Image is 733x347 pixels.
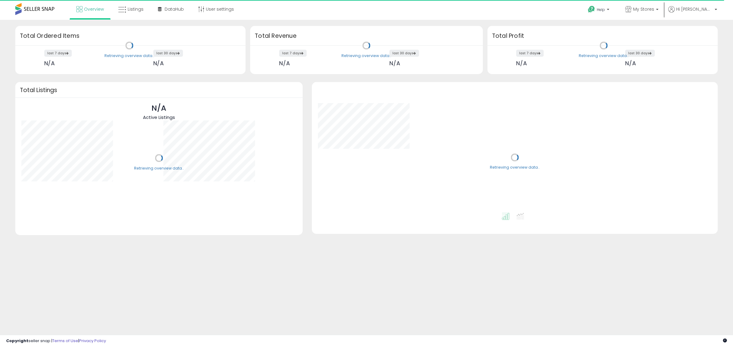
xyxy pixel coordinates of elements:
[84,6,104,12] span: Overview
[676,6,713,12] span: Hi [PERSON_NAME]
[104,53,154,59] div: Retrieving overview data..
[583,1,615,20] a: Help
[341,53,391,59] div: Retrieving overview data..
[579,53,629,59] div: Retrieving overview data..
[134,166,184,171] div: Retrieving overview data..
[165,6,184,12] span: DataHub
[668,6,717,20] a: Hi [PERSON_NAME]
[490,165,540,170] div: Retrieving overview data..
[633,6,654,12] span: My Stores
[128,6,144,12] span: Listings
[597,7,605,12] span: Help
[588,5,595,13] i: Get Help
